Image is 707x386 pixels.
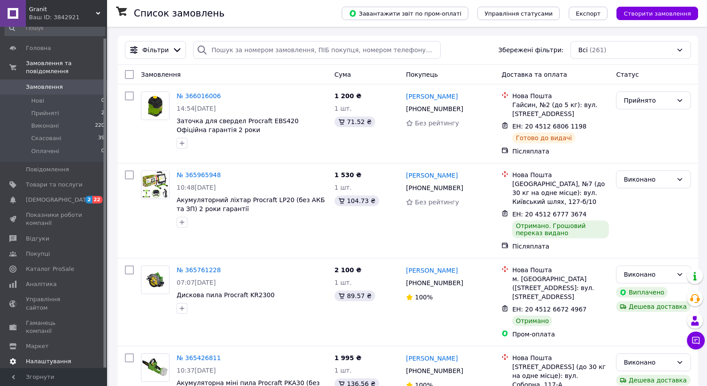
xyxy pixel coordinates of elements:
[335,105,352,112] span: 1 шт.
[29,13,107,21] div: Ваш ID: 3842921
[406,266,458,275] a: [PERSON_NAME]
[512,315,552,326] div: Отримано
[141,272,169,288] img: Фото товару
[26,83,63,91] span: Замовлення
[26,181,83,189] span: Товари та послуги
[26,250,50,258] span: Покупці
[624,95,673,105] div: Прийнято
[26,319,83,335] span: Гаманець компанії
[498,46,563,54] span: Збережені фільтри:
[415,294,433,301] span: 100%
[512,330,609,339] div: Пром-оплата
[335,92,362,100] span: 1 200 ₴
[578,46,587,54] span: Всі
[404,277,465,289] div: [PHONE_NUMBER]
[624,357,673,367] div: Виконано
[477,7,560,20] button: Управління статусами
[335,279,352,286] span: 1 шт.
[26,235,49,243] span: Відгуки
[404,103,465,115] div: [PHONE_NUMBER]
[616,301,690,312] div: Дешева доставка
[26,357,71,365] span: Налаштування
[512,242,609,251] div: Післяплата
[101,97,104,105] span: 0
[31,97,44,105] span: Нові
[26,265,74,273] span: Каталог ProSale
[4,20,105,36] input: Пошук
[616,287,668,298] div: Виплачено
[484,10,553,17] span: Управління статусами
[177,184,216,191] span: 10:48[DATE]
[92,196,103,203] span: 22
[142,46,169,54] span: Фільтри
[26,295,83,311] span: Управління сайтом
[616,71,639,78] span: Статус
[512,179,609,206] div: [GEOGRAPHIC_DATA], №7 (до 30 кг на одне місце): вул. Київський шлях, 127-б/10
[177,105,216,112] span: 14:54[DATE]
[31,122,59,130] span: Виконані
[624,174,673,184] div: Виконано
[512,220,609,238] div: Отримано. Грошовий переказ видано
[415,199,459,206] span: Без рейтингу
[512,123,587,130] span: ЕН: 20 4512 6806 1198
[29,5,96,13] span: Granit
[95,122,104,130] span: 220
[26,44,51,52] span: Головна
[512,91,609,100] div: Нова Пошта
[31,134,62,142] span: Скасовані
[406,354,458,363] a: [PERSON_NAME]
[26,166,69,174] span: Повідомлення
[31,147,59,155] span: Оплачені
[141,92,169,120] img: Фото товару
[177,367,216,374] span: 10:37[DATE]
[141,71,181,78] span: Замовлення
[177,92,221,100] a: № 366016006
[26,196,92,204] span: [DEMOGRAPHIC_DATA]
[569,7,608,20] button: Експорт
[141,171,169,199] img: Фото товару
[406,171,458,180] a: [PERSON_NAME]
[608,9,698,17] a: Створити замовлення
[576,10,601,17] span: Експорт
[26,342,49,350] span: Маркет
[141,170,170,199] a: Фото товару
[335,266,362,274] span: 2 100 ₴
[177,117,298,133] a: Заточка для свердел Procraft EBS420 Офіційна гарантія 2 роки
[31,109,59,117] span: Прийняті
[624,270,673,279] div: Виконано
[177,291,275,299] span: Дискова пила Procraft KR2300
[177,266,221,274] a: № 365761228
[512,211,587,218] span: ЕН: 20 4512 6777 3674
[177,196,325,212] a: Акумуляторний ліхтар Procraft LP20 (без АКБ та ЗП) 2 роки гарантії
[590,46,607,54] span: (261)
[512,133,575,143] div: Готово до видачі
[98,134,104,142] span: 39
[26,211,83,227] span: Показники роботи компанії
[335,71,351,78] span: Cума
[512,353,609,362] div: Нова Пошта
[177,279,216,286] span: 07:07[DATE]
[141,91,170,120] a: Фото товару
[177,354,221,361] a: № 365426811
[687,332,705,349] button: Чат з покупцем
[616,7,698,20] button: Створити замовлення
[342,7,468,20] button: Завантажити звіт по пром-оплаті
[335,354,362,361] span: 1 995 ₴
[101,147,104,155] span: 0
[616,375,690,386] div: Дешева доставка
[26,280,57,288] span: Аналітика
[335,116,375,127] div: 71.52 ₴
[512,147,609,156] div: Післяплата
[404,365,465,377] div: [PHONE_NUMBER]
[335,195,379,206] div: 104.73 ₴
[501,71,567,78] span: Доставка та оплата
[512,100,609,118] div: Гайсин, №2 (до 5 кг): вул. [STREET_ADDRESS]
[406,71,438,78] span: Покупець
[141,353,170,382] a: Фото товару
[349,9,461,17] span: Завантажити звіт по пром-оплаті
[624,10,691,17] span: Створити замовлення
[335,184,352,191] span: 1 шт.
[335,171,362,178] span: 1 530 ₴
